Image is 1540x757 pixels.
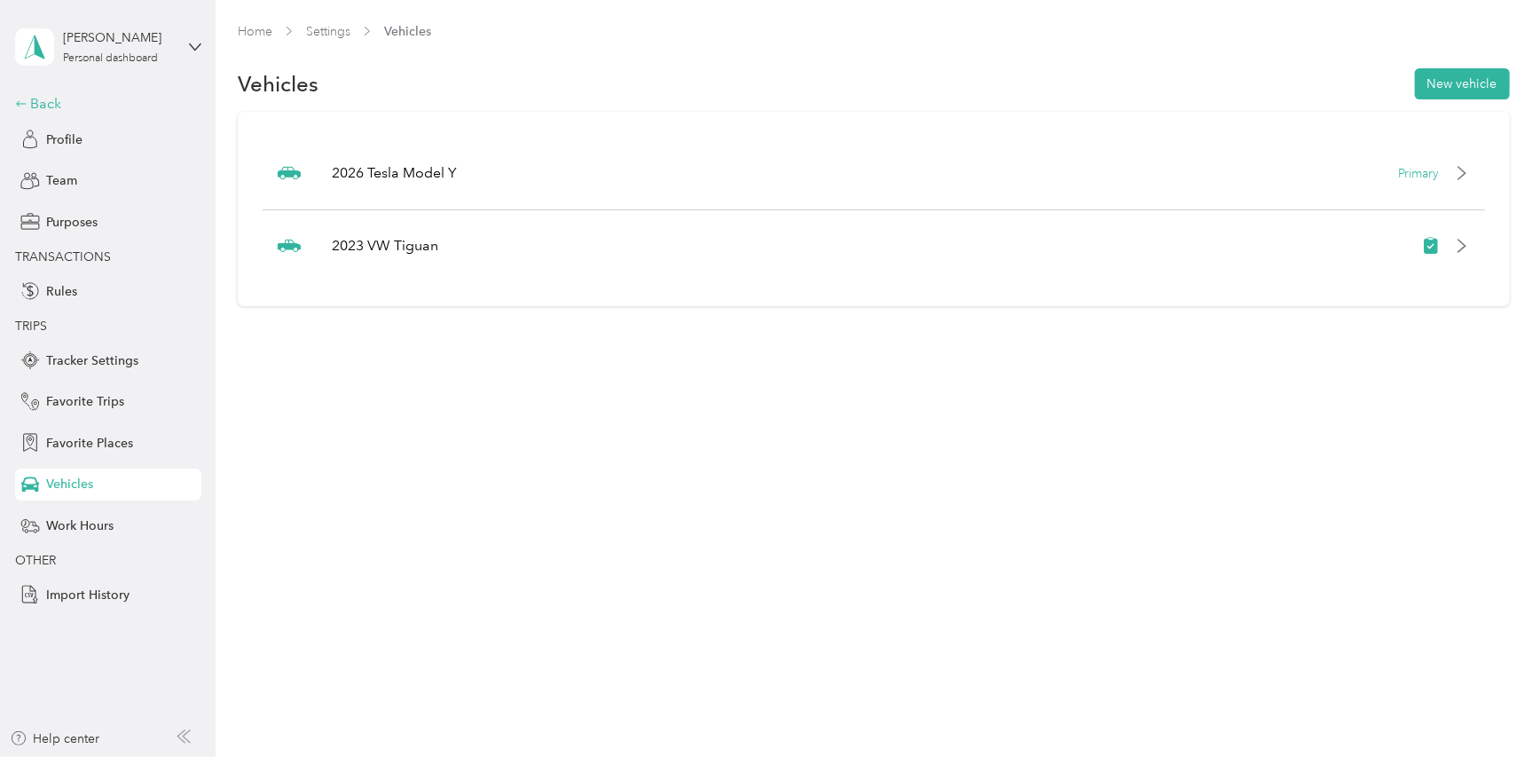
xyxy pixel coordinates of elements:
p: 2023 VW Tiguan [332,235,438,256]
p: 2026 Tesla Model Y [332,162,457,184]
img: Sedan [278,162,301,185]
span: Rules [46,282,77,301]
div: Personal dashboard [63,53,158,64]
span: Team [46,171,77,190]
span: Favorite Trips [46,392,124,411]
button: New vehicle [1415,68,1510,99]
span: TRIPS [15,319,47,334]
span: TRANSACTIONS [15,249,111,264]
a: Settings [306,24,350,39]
a: Home [238,24,272,39]
h1: Vehicles [238,75,318,93]
button: Help center [10,729,100,748]
p: Primary [1399,164,1440,183]
span: Import History [46,586,130,604]
span: Purposes [46,213,98,232]
span: Work Hours [46,516,114,535]
iframe: Everlance-gr Chat Button Frame [1441,658,1540,757]
span: Favorite Places [46,434,133,453]
span: OTHER [15,553,56,568]
div: Back [15,93,192,114]
div: [PERSON_NAME] [63,28,174,47]
span: Vehicles [384,22,431,41]
span: Vehicles [46,475,93,493]
span: Tracker Settings [46,351,138,370]
img: Pickup [278,240,301,253]
span: Profile [46,130,82,149]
